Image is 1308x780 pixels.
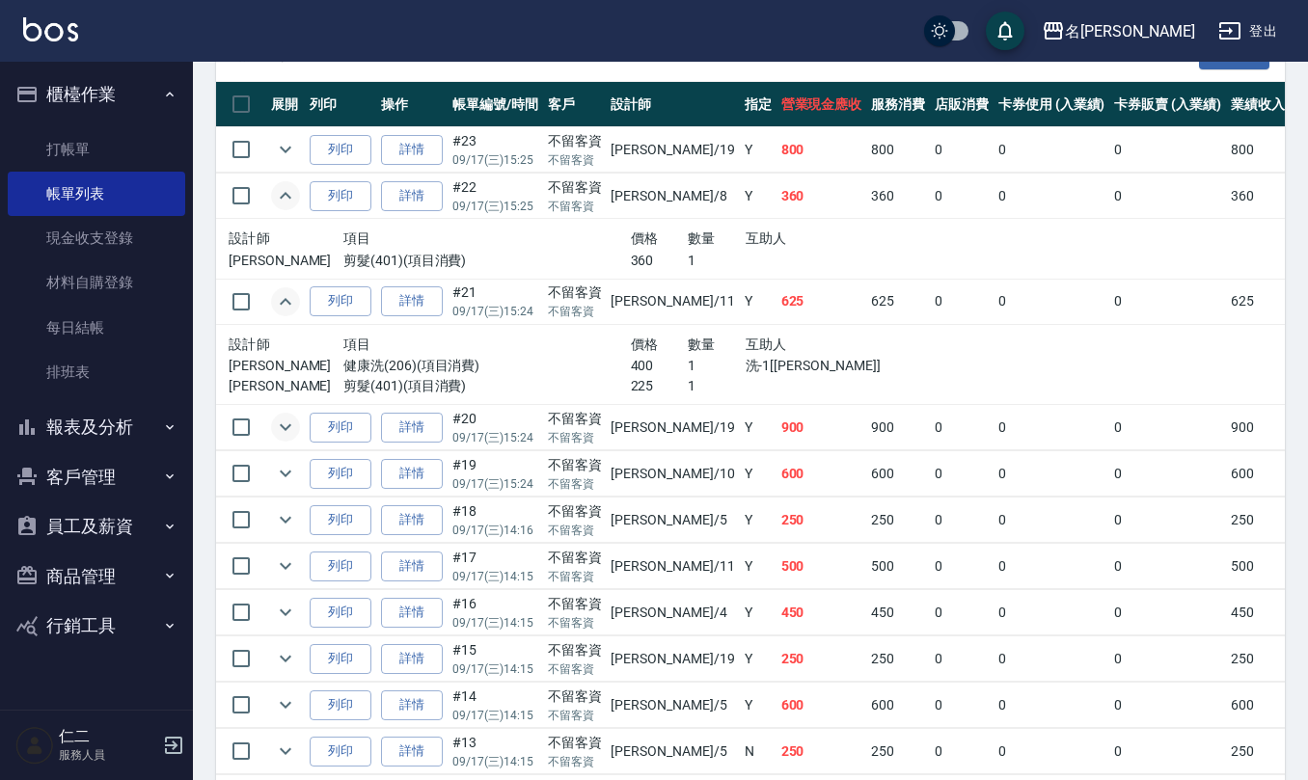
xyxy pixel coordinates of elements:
td: 500 [777,544,867,589]
button: 行銷工具 [8,601,185,651]
td: Y [740,544,777,589]
td: 0 [994,683,1110,728]
div: 不留客資 [548,594,602,614]
p: [PERSON_NAME] [229,251,343,271]
button: 列印 [310,551,371,581]
th: 卡券販賣 (入業績) [1109,82,1226,127]
td: 600 [777,451,867,497]
td: 250 [1226,498,1290,543]
button: 列印 [310,459,371,489]
p: 09/17 (三) 15:24 [452,429,538,446]
td: 600 [777,683,867,728]
td: #14 [448,683,543,728]
button: 列印 [310,286,371,316]
td: 0 [994,405,1110,450]
div: 不留客資 [548,455,602,475]
td: #20 [448,405,543,450]
td: 250 [1226,636,1290,682]
td: #18 [448,498,543,543]
td: 0 [930,279,994,324]
button: expand row [271,644,300,673]
td: #22 [448,174,543,219]
td: 0 [1109,127,1226,173]
td: [PERSON_NAME] /19 [606,127,739,173]
td: #21 [448,279,543,324]
td: 600 [1226,683,1290,728]
th: 指定 [740,82,777,127]
td: 250 [866,498,930,543]
div: 不留客資 [548,409,602,429]
th: 卡券使用 (入業績) [994,82,1110,127]
p: 225 [631,376,689,396]
button: 列印 [310,644,371,674]
span: 價格 [631,230,659,246]
td: [PERSON_NAME] /4 [606,590,739,635]
td: 900 [1226,405,1290,450]
div: 不留客資 [548,640,602,660]
td: N [740,729,777,774]
p: 剪髮(401)(項目消費) [343,376,631,396]
td: 0 [930,498,994,543]
td: [PERSON_NAME] /5 [606,683,739,728]
button: 列印 [310,598,371,628]
button: 列印 [310,690,371,720]
td: [PERSON_NAME] /11 [606,544,739,589]
p: 09/17 (三) 15:24 [452,303,538,320]
button: expand row [271,287,300,316]
a: 詳情 [381,690,443,720]
button: 列印 [310,413,371,443]
button: 列印 [310,737,371,767]
td: #19 [448,451,543,497]
td: 250 [777,729,867,774]
td: #15 [448,636,543,682]
p: 1 [688,376,746,396]
th: 設計師 [606,82,739,127]
td: 600 [866,683,930,728]
div: 不留客資 [548,548,602,568]
td: 250 [777,636,867,682]
p: 不留客資 [548,151,602,169]
a: 詳情 [381,737,443,767]
td: 800 [1226,127,1290,173]
td: [PERSON_NAME] /11 [606,279,739,324]
button: expand row [271,135,300,164]
td: 450 [1226,590,1290,635]
button: expand row [271,505,300,534]
button: expand row [271,690,300,719]
a: 材料自購登錄 [8,260,185,305]
td: 0 [930,451,994,497]
td: 360 [1226,174,1290,219]
p: 服務人員 [59,746,157,764]
p: 不留客資 [548,614,602,632]
th: 展開 [266,82,305,127]
td: 0 [1109,174,1226,219]
p: 09/17 (三) 14:15 [452,707,538,724]
button: 員工及薪資 [8,501,185,551]
td: 625 [866,279,930,324]
p: 不留客資 [548,753,602,770]
button: expand row [271,413,300,442]
td: 0 [994,174,1110,219]
p: 09/17 (三) 14:16 [452,522,538,539]
td: 0 [994,544,1110,589]
td: 250 [866,729,930,774]
td: Y [740,683,777,728]
td: [PERSON_NAME] /19 [606,636,739,682]
td: [PERSON_NAME] /8 [606,174,739,219]
p: 健康洗(206)(項目消費) [343,356,631,376]
td: Y [740,405,777,450]
span: 價格 [631,336,659,352]
a: 詳情 [381,598,443,628]
span: 設計師 [229,336,270,352]
button: 列印 [310,181,371,211]
a: 排班表 [8,350,185,394]
p: [PERSON_NAME] [229,356,343,376]
td: 0 [1109,279,1226,324]
a: 詳情 [381,551,443,581]
td: 0 [994,498,1110,543]
img: Person [15,726,54,765]
td: #17 [448,544,543,589]
td: 0 [930,590,994,635]
th: 營業現金應收 [777,82,867,127]
p: 不留客資 [548,568,602,585]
